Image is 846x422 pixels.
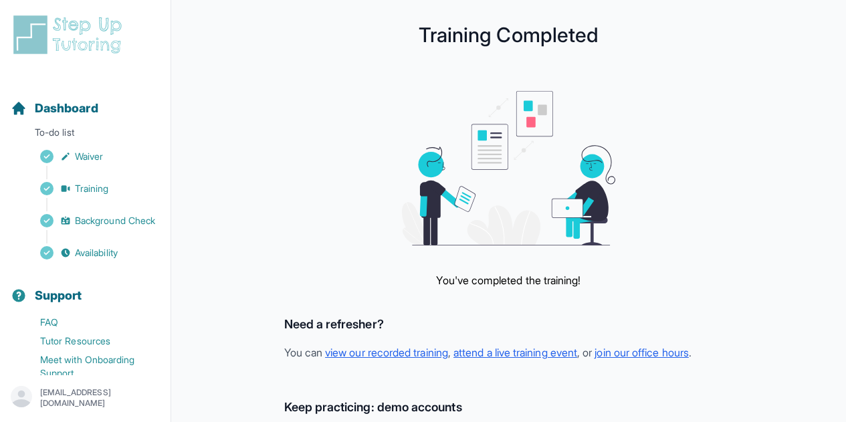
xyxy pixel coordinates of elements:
img: logo [11,13,130,56]
button: [EMAIL_ADDRESS][DOMAIN_NAME] [11,386,160,410]
a: attend a live training event [453,346,577,359]
h3: Need a refresher? [284,315,734,334]
a: Training [11,179,171,198]
a: Meet with Onboarding Support [11,350,171,383]
a: FAQ [11,313,171,332]
img: meeting graphic [402,91,616,245]
a: Background Check [11,211,171,230]
button: Support [5,265,165,310]
button: Dashboard [5,78,165,123]
span: Availability [75,246,118,259]
span: Support [35,286,82,305]
p: You can , , or . [284,344,734,360]
span: Waiver [75,150,103,163]
p: [EMAIL_ADDRESS][DOMAIN_NAME] [40,387,160,409]
a: Dashboard [11,99,98,118]
a: join our office hours [595,346,688,359]
p: You've completed the training! [436,272,580,288]
span: Dashboard [35,99,98,118]
a: Availability [11,243,171,262]
a: Tutor Resources [11,332,171,350]
h1: Training Completed [198,27,819,43]
p: To-do list [5,126,165,144]
a: view our recorded training [325,346,448,359]
a: Waiver [11,147,171,166]
h3: Keep practicing: demo accounts [284,398,734,417]
span: Background Check [75,214,155,227]
span: Training [75,182,109,195]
